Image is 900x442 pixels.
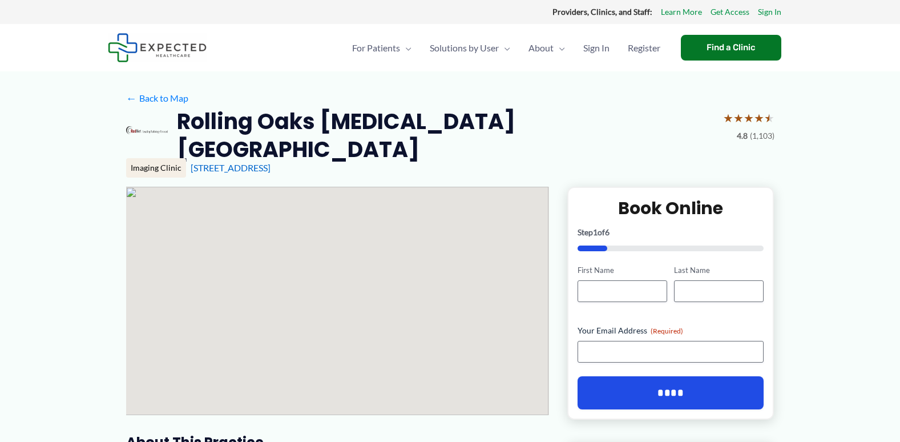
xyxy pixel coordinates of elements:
label: Your Email Address [578,325,764,336]
span: ★ [723,107,733,128]
span: 1 [593,227,598,237]
span: ★ [744,107,754,128]
a: Sign In [758,5,781,19]
strong: Providers, Clinics, and Staff: [552,7,652,17]
span: ← [126,93,137,103]
span: ★ [764,107,774,128]
span: ★ [733,107,744,128]
span: Sign In [583,28,610,68]
span: For Patients [352,28,400,68]
a: Sign In [574,28,619,68]
span: Menu Toggle [499,28,510,68]
nav: Primary Site Navigation [343,28,669,68]
a: Learn More [661,5,702,19]
span: Solutions by User [430,28,499,68]
h2: Rolling Oaks [MEDICAL_DATA] [GEOGRAPHIC_DATA] [177,107,714,164]
span: About [528,28,554,68]
span: (Required) [651,327,683,335]
a: Solutions by UserMenu Toggle [421,28,519,68]
label: Last Name [674,265,764,276]
a: Get Access [711,5,749,19]
a: Register [619,28,669,68]
a: ←Back to Map [126,90,188,107]
span: Register [628,28,660,68]
span: Menu Toggle [554,28,565,68]
p: Step of [578,228,764,236]
span: 4.8 [737,128,748,143]
a: [STREET_ADDRESS] [191,162,271,173]
img: Expected Healthcare Logo - side, dark font, small [108,33,207,62]
label: First Name [578,265,667,276]
span: Menu Toggle [400,28,411,68]
div: Imaging Clinic [126,158,186,178]
a: Find a Clinic [681,35,781,61]
span: 6 [605,227,610,237]
a: AboutMenu Toggle [519,28,574,68]
span: (1,103) [750,128,774,143]
a: For PatientsMenu Toggle [343,28,421,68]
h2: Book Online [578,197,764,219]
span: ★ [754,107,764,128]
